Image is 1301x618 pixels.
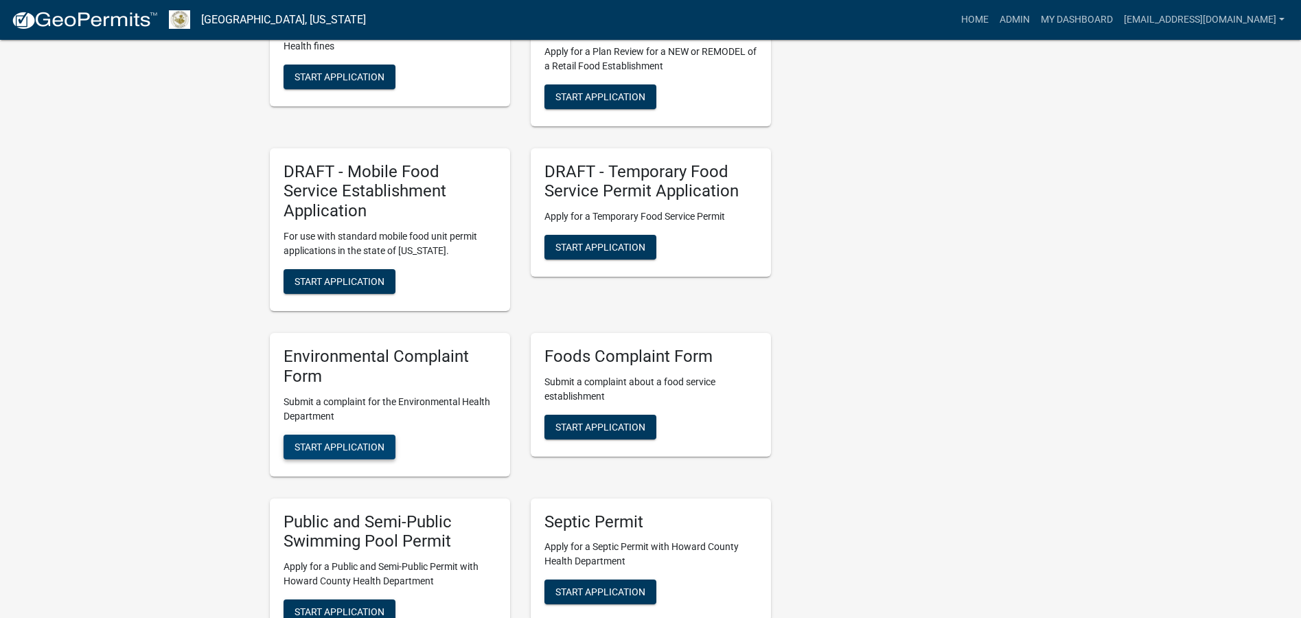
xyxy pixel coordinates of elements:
img: Howard County, Indiana [169,10,190,29]
p: Submit a complaint about a food service establishment [544,375,757,404]
span: Start Application [555,421,645,432]
h5: DRAFT - Temporary Food Service Permit Application [544,162,757,202]
a: Home [956,7,994,33]
button: Start Application [544,415,656,439]
button: Start Application [284,269,395,294]
span: Start Application [555,586,645,597]
span: Start Application [295,276,384,287]
p: Apply for a Septic Permit with Howard County Health Department [544,540,757,569]
a: [GEOGRAPHIC_DATA], [US_STATE] [201,8,366,32]
h5: Public and Semi-Public Swimming Pool Permit [284,512,496,552]
p: Submit a complaint for the Environmental Health Department [284,395,496,424]
button: Start Application [284,65,395,89]
h5: DRAFT - Mobile Food Service Establishment Application [284,162,496,221]
button: Start Application [544,580,656,604]
h5: Environmental Complaint Form [284,347,496,387]
a: [EMAIL_ADDRESS][DOMAIN_NAME] [1118,7,1290,33]
span: Start Application [295,441,384,452]
p: Apply for a Plan Review for a NEW or REMODEL of a Retail Food Establishment [544,45,757,73]
h5: Septic Permit [544,512,757,532]
a: My Dashboard [1035,7,1118,33]
span: Start Application [295,71,384,82]
span: Start Application [295,606,384,617]
button: Start Application [544,84,656,109]
button: Start Application [284,435,395,459]
h5: Foods Complaint Form [544,347,757,367]
p: Apply for a Public and Semi-Public Permit with Howard County Health Department [284,560,496,588]
a: Admin [994,7,1035,33]
span: Start Application [555,91,645,102]
p: Apply for a Temporary Food Service Permit [544,209,757,224]
p: For use with standard mobile food unit permit applications in the state of [US_STATE]. [284,229,496,258]
span: Start Application [555,242,645,253]
button: Start Application [544,235,656,260]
